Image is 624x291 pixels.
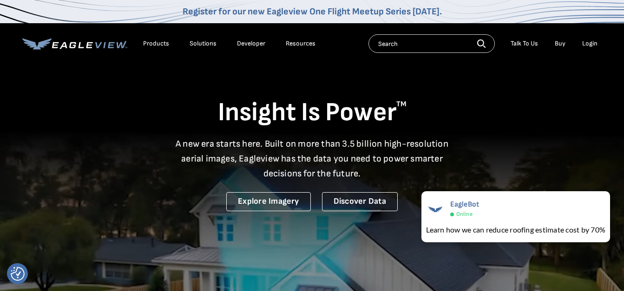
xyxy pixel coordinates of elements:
[456,211,473,218] span: Online
[11,267,25,281] img: Revisit consent button
[190,39,217,48] div: Solutions
[237,39,265,48] a: Developer
[555,39,565,48] a: Buy
[22,97,602,129] h1: Insight Is Power
[368,34,495,53] input: Search
[183,6,442,17] a: Register for our new Eagleview One Flight Meetup Series [DATE].
[143,39,169,48] div: Products
[322,192,398,211] a: Discover Data
[170,136,454,181] p: A new era starts here. Built on more than 3.5 billion high-resolution aerial images, Eagleview ha...
[226,192,311,211] a: Explore Imagery
[426,200,445,219] img: EagleBot
[450,200,479,209] span: EagleBot
[511,39,538,48] div: Talk To Us
[426,224,605,235] div: Learn how we can reduce roofing estimate cost by 70%
[582,39,598,48] div: Login
[396,100,407,109] sup: TM
[11,267,25,281] button: Consent Preferences
[286,39,315,48] div: Resources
